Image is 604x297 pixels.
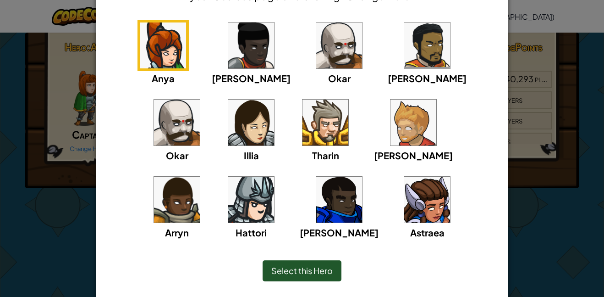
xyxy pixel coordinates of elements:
img: portrait.png [140,22,186,68]
img: portrait.png [390,100,436,146]
span: Astraea [410,227,445,238]
img: portrait.png [316,177,362,223]
span: [PERSON_NAME] [374,150,453,161]
span: [PERSON_NAME] [300,227,379,238]
span: [PERSON_NAME] [388,73,467,84]
span: Arryn [165,227,189,238]
img: portrait.png [316,22,362,68]
span: Hattori [236,227,267,238]
span: Okar [166,150,188,161]
span: Okar [328,73,351,84]
img: portrait.png [154,100,200,146]
img: portrait.png [404,177,450,223]
span: Select this Hero [271,265,333,276]
img: portrait.png [154,177,200,223]
img: portrait.png [404,22,450,68]
img: portrait.png [228,22,274,68]
img: portrait.png [228,100,274,146]
span: Illia [244,150,259,161]
span: [PERSON_NAME] [212,73,291,84]
span: Tharin [312,150,339,161]
img: portrait.png [302,100,348,146]
img: portrait.png [228,177,274,223]
span: Anya [152,73,175,84]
